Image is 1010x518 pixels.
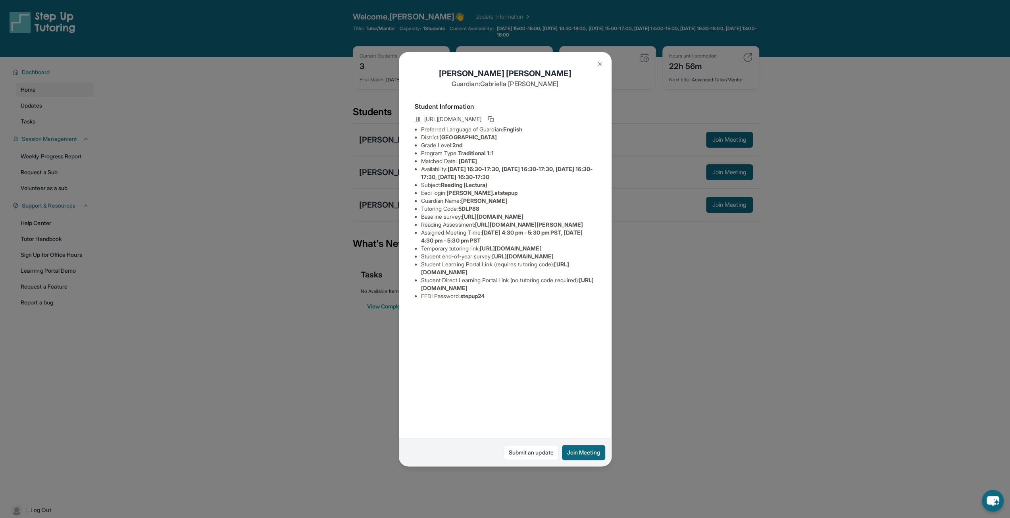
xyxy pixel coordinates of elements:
span: 2nd [452,142,462,148]
span: 5DLP88 [458,205,479,212]
button: Copy link [486,114,496,124]
button: chat-button [982,490,1004,512]
img: Close Icon [596,61,603,67]
span: [URL][DOMAIN_NAME] [480,245,541,252]
span: English [503,126,523,133]
span: stepup24 [460,293,485,299]
span: [PERSON_NAME].atstepup [446,189,518,196]
li: EEDI Password : [421,292,596,300]
li: Guardian Name : [421,197,596,205]
span: [URL][DOMAIN_NAME] [492,253,553,260]
span: Traditional 1:1 [458,150,493,156]
h4: Student Information [415,102,596,111]
li: Program Type: [421,149,596,157]
li: District: [421,133,596,141]
li: Assigned Meeting Time : [421,229,596,245]
li: Temporary tutoring link : [421,245,596,252]
li: Reading Assessment : [421,221,596,229]
span: [URL][DOMAIN_NAME][PERSON_NAME] [475,221,583,228]
span: [DATE] [459,158,477,164]
a: Submit an update [504,445,559,460]
li: Matched Date: [421,157,596,165]
li: Subject : [421,181,596,189]
li: Availability: [421,165,596,181]
h1: [PERSON_NAME] [PERSON_NAME] [415,68,596,79]
li: Baseline survey : [421,213,596,221]
li: Eedi login : [421,189,596,197]
span: [GEOGRAPHIC_DATA] [439,134,497,141]
span: [PERSON_NAME] [461,197,508,204]
li: Preferred Language of Guardian: [421,125,596,133]
span: [DATE] 4:30 pm - 5:30 pm PST, [DATE] 4:30 pm - 5:30 pm PST [421,229,583,244]
li: Tutoring Code : [421,205,596,213]
span: Reading (Lectura) [441,181,487,188]
button: Join Meeting [562,445,605,460]
span: [DATE] 16:30-17:30, [DATE] 16:30-17:30, [DATE] 16:30-17:30, [DATE] 16:30-17:30 [421,166,593,180]
span: [URL][DOMAIN_NAME] [424,115,481,123]
span: [URL][DOMAIN_NAME] [462,213,523,220]
p: Guardian: Gabriella [PERSON_NAME] [415,79,596,89]
li: Grade Level: [421,141,596,149]
li: Student Learning Portal Link (requires tutoring code) : [421,260,596,276]
li: Student Direct Learning Portal Link (no tutoring code required) : [421,276,596,292]
li: Student end-of-year survey : [421,252,596,260]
